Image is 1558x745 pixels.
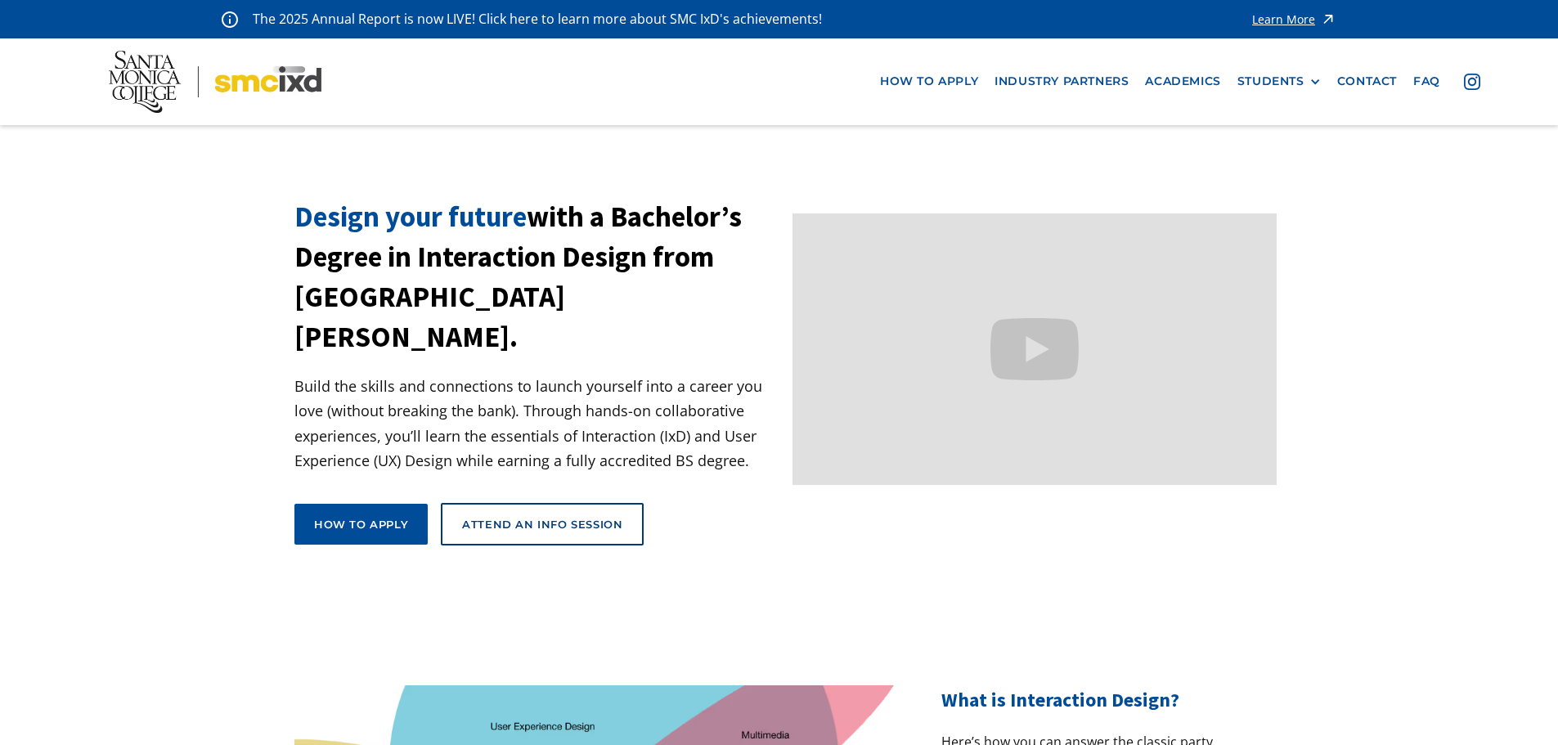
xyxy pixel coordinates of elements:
[1464,74,1480,90] img: icon - instagram
[294,504,428,545] a: How to apply
[109,51,321,113] img: Santa Monica College - SMC IxD logo
[222,11,238,28] img: icon - information - alert
[986,66,1137,96] a: industry partners
[294,374,779,473] p: Build the skills and connections to launch yourself into a career you love (without breaking the ...
[1320,8,1336,30] img: icon - arrow - alert
[872,66,986,96] a: how to apply
[792,213,1277,486] iframe: Design your future with a Bachelor's Degree in Interaction Design from Santa Monica College
[462,517,622,532] div: Attend an Info Session
[1237,74,1321,88] div: STUDENTS
[1252,14,1315,25] div: Learn More
[1237,74,1304,88] div: STUDENTS
[441,503,644,545] a: Attend an Info Session
[941,685,1264,715] h2: What is Interaction Design?
[1137,66,1228,96] a: Academics
[294,199,527,235] span: Design your future
[314,517,408,532] div: How to apply
[1329,66,1405,96] a: contact
[294,197,779,357] h1: with a Bachelor’s Degree in Interaction Design from [GEOGRAPHIC_DATA][PERSON_NAME].
[1405,66,1448,96] a: faq
[253,8,824,30] p: The 2025 Annual Report is now LIVE! Click here to learn more about SMC IxD's achievements!
[1252,8,1336,30] a: Learn More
